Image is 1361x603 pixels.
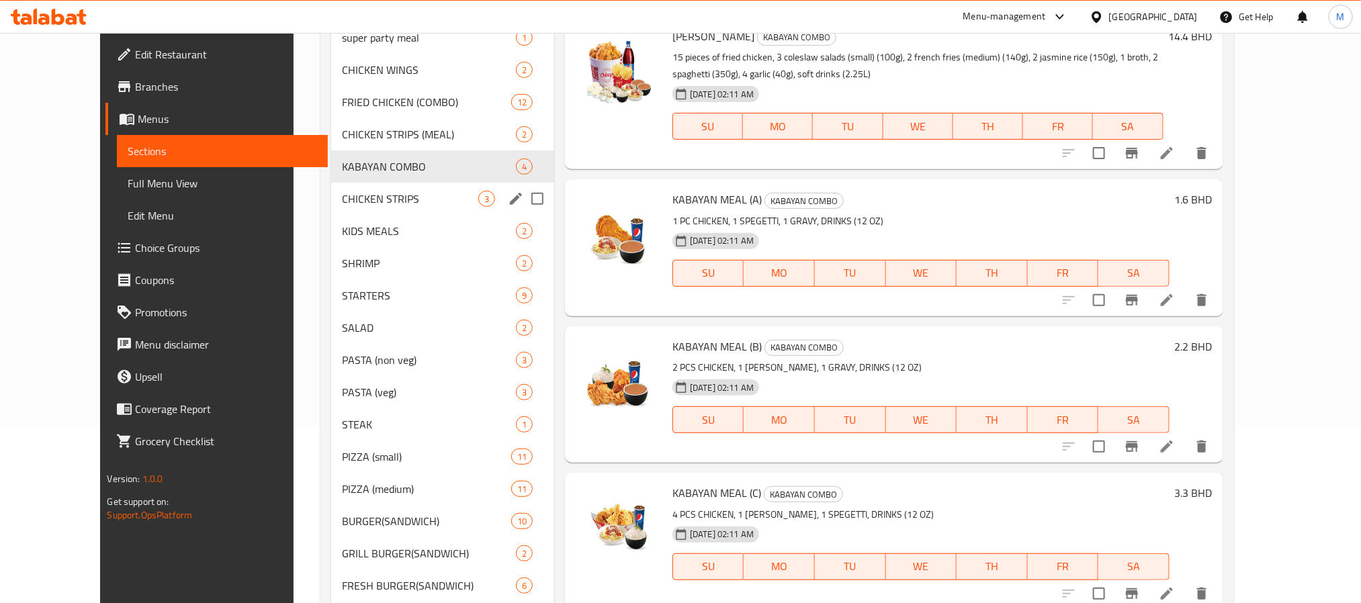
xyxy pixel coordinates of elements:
span: Coverage Report [135,401,316,417]
button: Branch-specific-item [1116,430,1148,463]
span: SALAD [342,320,516,336]
button: TU [813,113,883,140]
span: CHICKEN WINGS [342,62,516,78]
button: MO [744,406,815,433]
span: 1 [517,32,532,44]
span: Branches [135,79,316,95]
button: SU [672,553,744,580]
div: PASTA (non veg)3 [331,344,554,376]
span: SA [1104,557,1164,576]
span: KABAYAN MEAL (C) [672,483,761,503]
span: GRILL BURGER(SANDWICH) [342,545,516,561]
span: SU [678,263,738,283]
div: PASTA (veg)3 [331,376,554,408]
span: 2 [517,547,532,560]
button: WE [883,113,953,140]
div: items [511,481,533,497]
span: 10 [512,515,532,528]
button: SA [1093,113,1163,140]
span: CHICKEN STRIPS (MEAL) [342,126,516,142]
span: FRIED CHICKEN (COMBO) [342,94,511,110]
span: SU [678,410,738,430]
button: TH [957,553,1028,580]
div: items [516,577,533,594]
span: MO [749,410,809,430]
div: PIZZA (medium)11 [331,473,554,505]
span: TU [820,263,881,283]
span: 9 [517,289,532,302]
span: MO [749,557,809,576]
span: Edit Restaurant [135,46,316,62]
span: KABAYAN MEAL (A) [672,189,762,210]
div: CHICKEN STRIPS (MEAL)2 [331,118,554,150]
a: Support.OpsPlatform [107,506,192,524]
a: Edit menu item [1159,145,1175,161]
div: FRESH BURGER(SANDWICH) [342,577,516,594]
a: Choice Groups [105,232,327,264]
span: Select to update [1085,286,1113,314]
div: PIZZA (small)11 [331,440,554,473]
a: Edit Restaurant [105,38,327,71]
div: FRESH BURGER(SANDWICH)6 [331,569,554,602]
span: TU [820,410,881,430]
a: Menus [105,103,327,135]
img: KABAYAN MEAL (B) [576,337,662,423]
span: TH [962,263,1022,283]
button: SU [672,113,743,140]
span: Select to update [1085,139,1113,167]
button: delete [1186,430,1218,463]
span: KIDS MEALS [342,223,516,239]
a: Full Menu View [117,167,327,199]
div: Menu-management [963,9,1046,25]
div: items [516,158,533,175]
h6: 3.3 BHD [1175,483,1213,502]
div: GRILL BURGER(SANDWICH)2 [331,537,554,569]
div: KABAYAN COMBO [757,30,836,46]
div: items [516,416,533,432]
span: Grocery Checklist [135,433,316,449]
a: Edit Menu [117,199,327,232]
span: [DATE] 02:11 AM [685,234,759,247]
div: STEAK1 [331,408,554,440]
button: FR [1028,406,1099,433]
span: Full Menu View [128,175,316,191]
button: TU [815,406,886,433]
span: KABAYAN COMBO [765,193,843,209]
button: FR [1028,553,1099,580]
a: Sections [117,135,327,167]
div: SHRIMP2 [331,247,554,279]
div: STARTERS9 [331,279,554,312]
a: Edit menu item [1159,292,1175,308]
div: items [516,352,533,368]
div: items [516,384,533,400]
div: items [516,320,533,336]
span: WE [891,557,952,576]
span: Menus [138,111,316,127]
span: [DATE] 02:11 AM [685,88,759,101]
p: 2 PCS CHICKEN, 1 [PERSON_NAME], 1 GRAVY, DRINKS (12 OZ) [672,359,1169,376]
div: super party meal [342,30,516,46]
span: TH [959,117,1018,136]
img: KABAYAN MEAL (C) [576,483,662,569]
span: 12 [512,96,532,109]
span: [DATE] 02:11 AM [685,381,759,394]
div: BURGER(SANDWICH)10 [331,505,554,537]
button: WE [886,406,957,433]
span: 2 [517,257,532,270]
span: Upsell [135,369,316,385]
h6: 1.6 BHD [1175,190,1213,209]
span: [PERSON_NAME] [672,26,754,46]
span: 3 [517,354,532,367]
button: SA [1098,260,1170,287]
span: TU [820,557,881,576]
span: TH [962,410,1022,430]
button: TU [815,260,886,287]
span: 1.0.0 [142,470,163,488]
span: TH [962,557,1022,576]
span: M [1337,9,1345,24]
span: [DATE] 02:11 AM [685,528,759,541]
button: MO [744,260,815,287]
span: MO [748,117,807,136]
